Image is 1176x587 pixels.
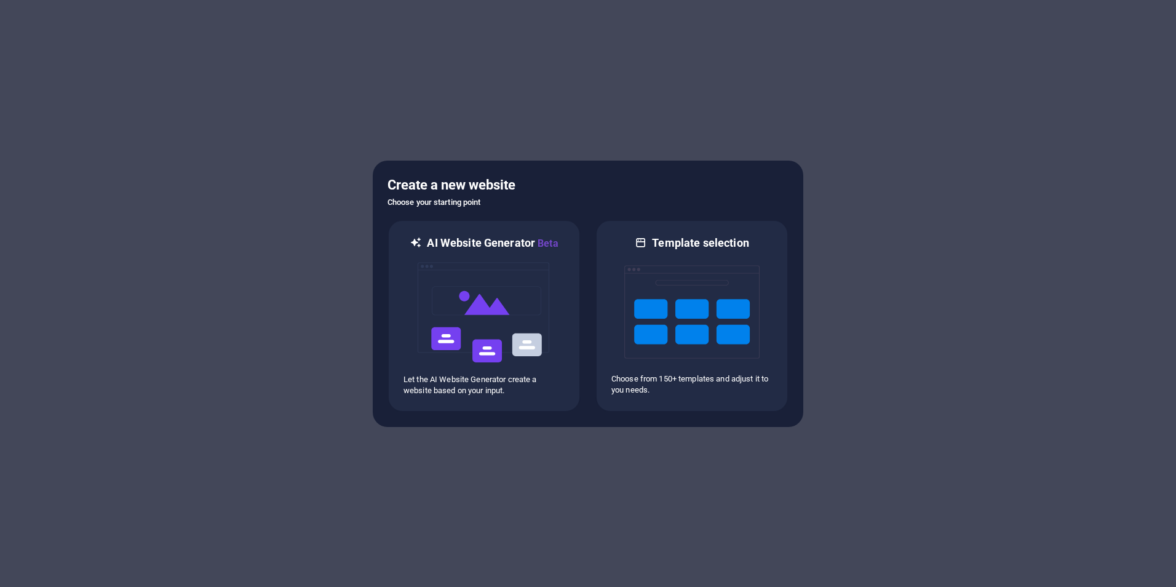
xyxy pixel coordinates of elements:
[403,374,565,396] p: Let the AI Website Generator create a website based on your input.
[595,220,789,412] div: Template selectionChoose from 150+ templates and adjust it to you needs.
[535,238,558,249] span: Beta
[387,175,789,195] h5: Create a new website
[416,251,552,374] img: ai
[611,373,773,396] p: Choose from 150+ templates and adjust it to you needs.
[387,195,789,210] h6: Choose your starting point
[387,220,581,412] div: AI Website GeneratorBetaaiLet the AI Website Generator create a website based on your input.
[427,236,558,251] h6: AI Website Generator
[652,236,749,250] h6: Template selection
